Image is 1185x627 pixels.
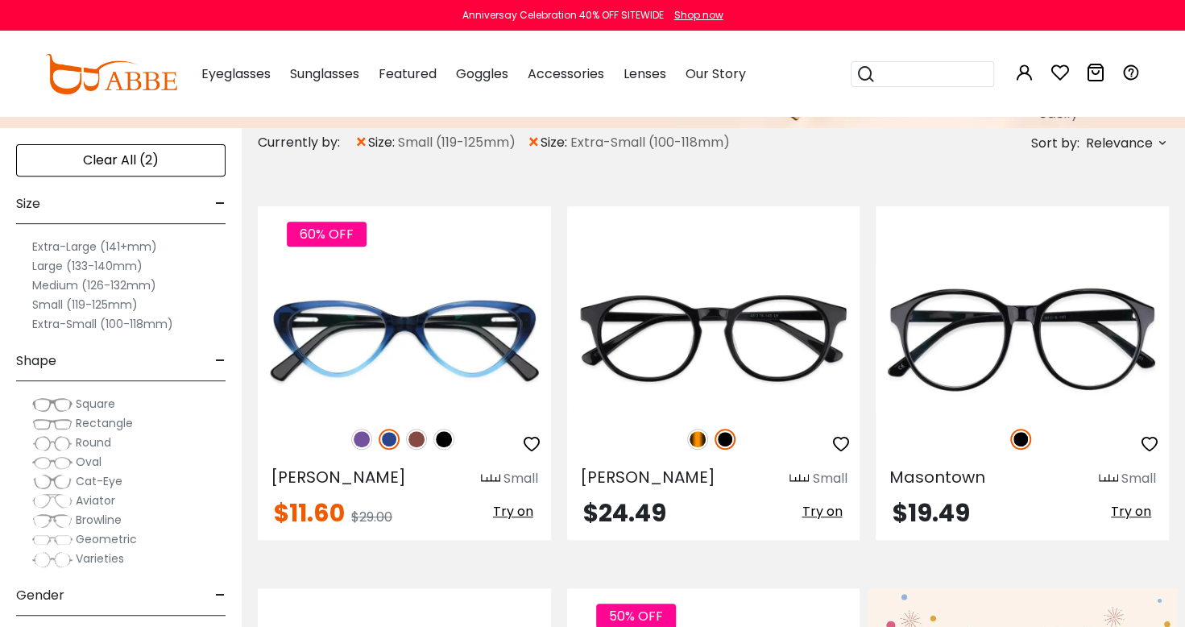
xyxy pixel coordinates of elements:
span: Sort by: [1031,134,1079,152]
label: Extra-Large (141+mm) [32,237,157,256]
div: Currently by: [258,128,354,157]
button: Try on [1106,501,1156,522]
span: 60% OFF [287,222,367,247]
span: Try on [493,502,533,521]
img: Black [715,429,735,450]
img: Browline.png [32,513,73,529]
img: Blue Hannah - Acetate ,Universal Bridge Fit [258,264,551,411]
span: - [215,576,226,615]
span: Aviator [76,492,115,509]
span: Browline [76,512,122,528]
span: Relevance [1086,129,1153,158]
label: Medium (126-132mm) [32,276,156,295]
span: Try on [802,502,842,521]
img: size ruler [481,473,500,485]
span: Rectangle [76,415,133,431]
span: Masontown [889,466,984,488]
img: Tortoise [687,429,708,450]
label: Large (133-140mm) [32,256,143,276]
span: Shape [16,342,56,380]
span: Varieties [76,550,124,567]
span: Extra-Small (100-118mm) [570,133,730,152]
img: Black [433,429,454,450]
a: Shop now [666,8,723,22]
img: Brown [406,429,427,450]
span: Cat-Eye [76,473,122,489]
img: Black Holly Grove - Acetate ,Universal Bridge Fit [567,264,860,411]
span: Small (119-125mm) [398,133,516,152]
span: $19.49 [892,496,969,530]
img: Aviator.png [32,493,73,509]
span: × [527,128,541,157]
img: size ruler [1099,473,1118,485]
span: - [215,342,226,380]
span: size: [368,133,398,152]
span: Try on [1111,502,1151,521]
span: × [354,128,368,157]
label: Extra-Small (100-118mm) [32,314,173,334]
img: Blue [379,429,400,450]
img: Square.png [32,397,73,413]
span: Square [76,396,115,412]
div: Clear All (2) [16,144,226,176]
img: Varieties.png [32,551,73,568]
span: [PERSON_NAME] [580,466,715,488]
span: Accessories [528,64,604,83]
span: Our Story [686,64,746,83]
span: Geometric [76,531,137,547]
div: Small [503,469,538,488]
span: Lenses [624,64,666,83]
span: Eyeglasses [201,64,271,83]
img: Geometric.png [32,532,73,548]
span: $11.60 [274,496,345,530]
span: Featured [379,64,437,83]
img: abbeglasses.com [45,54,177,94]
span: Oval [76,454,102,470]
span: $29.00 [351,508,392,526]
div: Small [812,469,847,488]
span: Gender [16,576,64,615]
span: $24.49 [583,496,666,530]
span: [PERSON_NAME] [271,466,406,488]
span: Goggles [456,64,508,83]
img: size ruler [789,473,809,485]
img: Purple [351,429,372,450]
span: size: [541,133,570,152]
span: Round [76,434,111,451]
div: Shop now [674,8,723,23]
div: Anniversay Celebration 40% OFF SITEWIDE [462,8,664,23]
img: Cat-Eye.png [32,474,73,490]
button: Try on [797,501,847,522]
button: Try on [488,501,538,522]
span: - [215,185,226,223]
div: Small [1121,469,1156,488]
img: Black Masontown - Acetate ,Universal Bridge Fit [876,264,1169,411]
label: Small (119-125mm) [32,295,138,314]
img: Round.png [32,435,73,451]
span: Sunglasses [290,64,359,83]
img: Oval.png [32,455,73,471]
img: Rectangle.png [32,416,73,432]
span: Size [16,185,40,223]
img: Black [1010,429,1031,450]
